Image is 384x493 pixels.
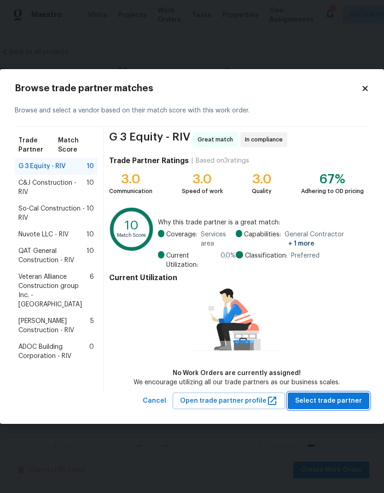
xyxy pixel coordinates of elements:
div: Quality [252,187,272,196]
span: Veteran Alliance Construction group Inc. - [GEOGRAPHIC_DATA] [18,272,90,309]
div: Adhering to OD pricing [301,187,364,196]
span: Nuvote LLC - RIV [18,230,69,239]
div: Speed of work [182,187,223,196]
div: No Work Orders are currently assigned! [134,369,340,378]
span: Classification: [245,251,287,260]
div: | [189,156,196,165]
span: Great match [198,135,237,144]
div: Communication [109,187,152,196]
span: 0 [89,342,94,361]
h4: Trade Partner Ratings [109,156,189,165]
span: G 3 Equity - RIV [18,162,66,171]
span: 10 [87,246,94,265]
span: In compliance [245,135,286,144]
span: 6 [90,272,94,309]
div: 3.0 [252,175,272,184]
span: 5 [90,317,94,335]
span: Preferred [291,251,320,260]
text: Match Score [117,233,146,238]
div: Based on 3 ratings [196,156,249,165]
span: 10 [87,162,94,171]
span: Services area [201,230,236,248]
span: Select trade partner [295,395,362,407]
div: 3.0 [182,175,223,184]
span: G 3 Equity - RIV [109,132,190,147]
span: 10 [87,204,94,223]
h4: Current Utilization [109,273,364,282]
div: 67% [301,175,364,184]
span: [PERSON_NAME] Construction - RIV [18,317,90,335]
span: 10 [87,230,94,239]
span: C&J Construction - RIV [18,178,87,197]
span: + 1 more [288,241,314,247]
span: Current Utilization: [166,251,217,270]
h2: Browse trade partner matches [15,84,361,93]
div: 3.0 [109,175,152,184]
span: Coverage: [166,230,197,248]
button: Select trade partner [288,393,369,410]
span: Cancel [143,395,166,407]
span: 10 [87,178,94,197]
span: General Contractor [285,230,364,248]
div: We encourage utilizing all our trade partners as our business scales. [134,378,340,387]
text: 10 [125,219,139,231]
span: Why this trade partner is a great match: [158,218,364,227]
button: Cancel [139,393,170,410]
span: 0.0 % [221,251,236,270]
span: Open trade partner profile [180,395,278,407]
span: ADOC Building Corporation - RIV [18,342,89,361]
span: Capabilities: [244,230,281,248]
div: Browse and select a vendor based on their match score with this work order. [15,95,369,127]
button: Open trade partner profile [173,393,285,410]
span: QAT General Construction - RIV [18,246,87,265]
span: So-Cal Construction - RIV [18,204,87,223]
span: Trade Partner [18,136,58,154]
span: Match Score [58,136,94,154]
